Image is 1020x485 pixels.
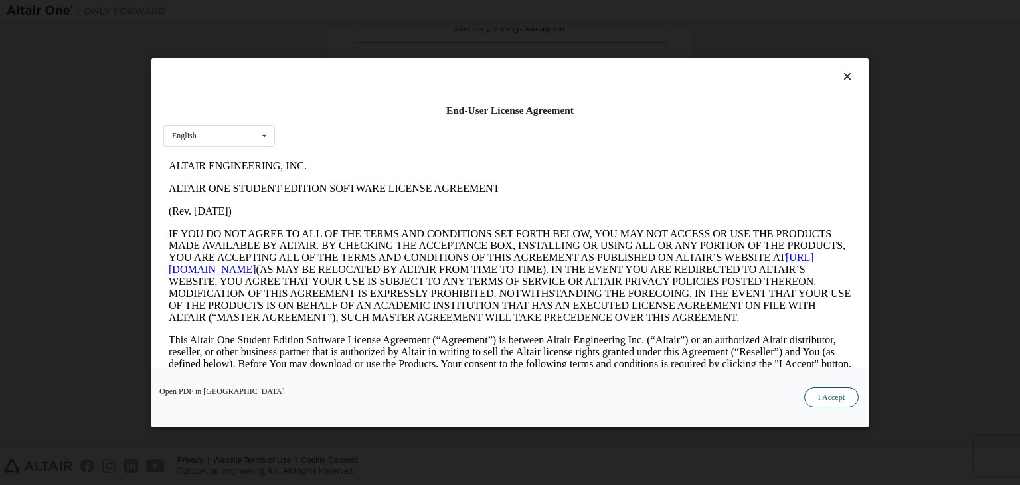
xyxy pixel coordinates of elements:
[804,387,859,407] button: I Accept
[163,104,857,117] div: End-User License Agreement
[5,97,651,120] a: [URL][DOMAIN_NAME]
[5,73,688,169] p: IF YOU DO NOT AGREE TO ALL OF THE TERMS AND CONDITIONS SET FORTH BELOW, YOU MAY NOT ACCESS OR USE...
[5,28,688,40] p: ALTAIR ONE STUDENT EDITION SOFTWARE LICENSE AGREEMENT
[5,50,688,62] p: (Rev. [DATE])
[172,132,197,140] div: English
[5,179,688,227] p: This Altair One Student Edition Software License Agreement (“Agreement”) is between Altair Engine...
[159,387,285,395] a: Open PDF in [GEOGRAPHIC_DATA]
[5,5,688,17] p: ALTAIR ENGINEERING, INC.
